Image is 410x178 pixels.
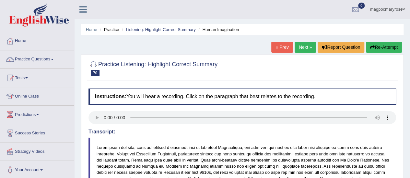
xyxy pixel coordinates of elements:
[197,26,239,33] li: Human Imagination
[318,42,364,53] button: Report Question
[98,26,119,33] li: Practice
[0,142,74,159] a: Strategy Videos
[95,94,126,99] b: Instructions:
[88,129,396,135] h4: Transcript:
[0,124,74,140] a: Success Stories
[88,60,217,76] h2: Practice Listening: Highlight Correct Summary
[0,50,74,67] a: Practice Questions
[295,42,316,53] a: Next »
[0,87,74,103] a: Online Class
[91,70,100,76] span: 70
[0,69,74,85] a: Tests
[0,106,74,122] a: Predictions
[366,42,402,53] button: Re-Attempt
[358,3,365,9] span: 0
[86,27,97,32] a: Home
[126,27,195,32] a: Listening: Highlight Correct Summary
[271,42,293,53] a: « Prev
[88,89,396,105] h4: You will hear a recording. Click on the paragraph that best relates to the recording.
[0,161,74,177] a: Your Account
[0,32,74,48] a: Home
